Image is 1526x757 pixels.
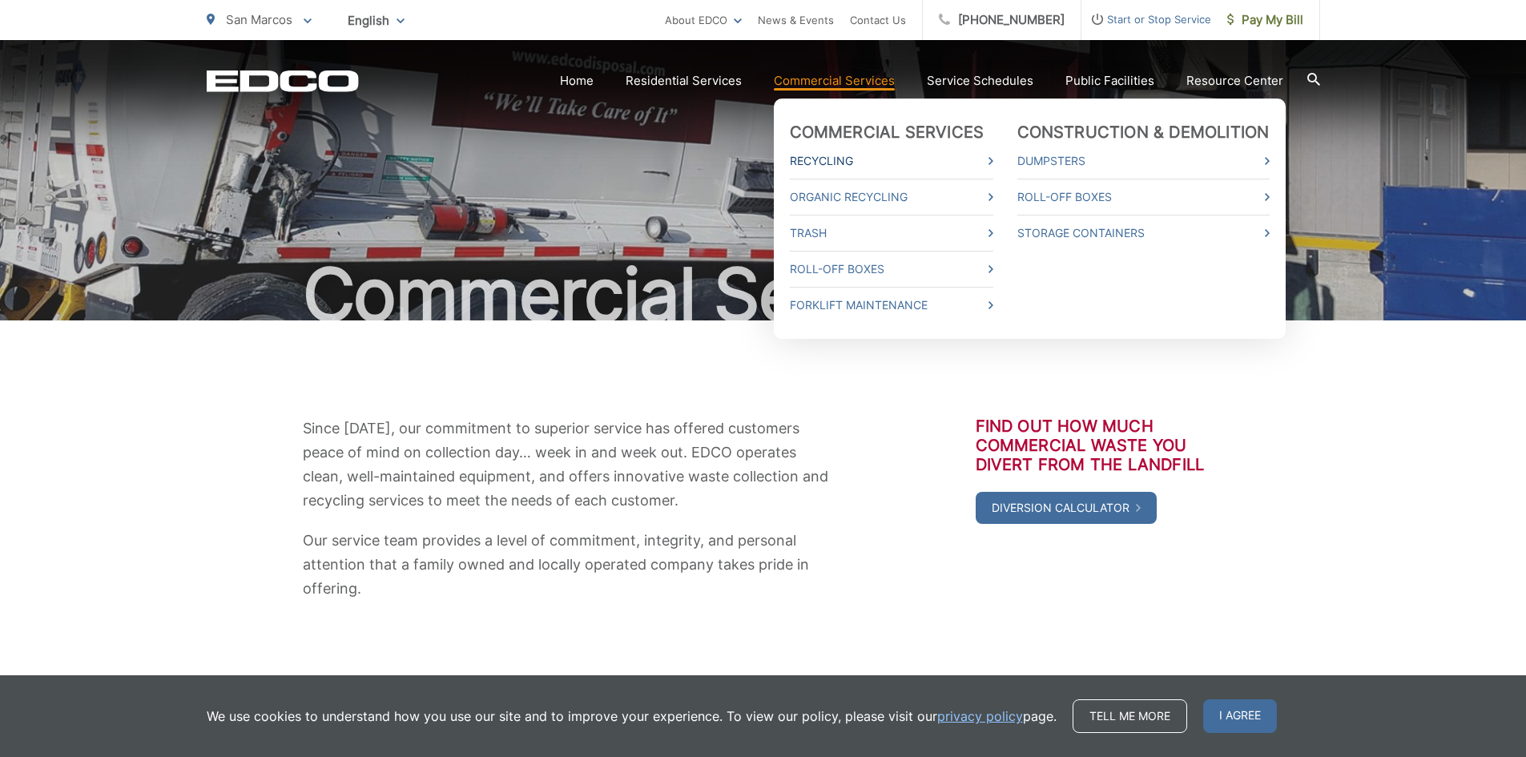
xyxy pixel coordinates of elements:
a: EDCD logo. Return to the homepage. [207,70,359,92]
span: I agree [1203,699,1277,733]
a: Construction & Demolition [1017,123,1270,142]
span: English [336,6,417,34]
a: Organic Recycling [790,187,993,207]
span: Pay My Bill [1227,10,1303,30]
a: Dumpsters [1017,151,1270,171]
h1: Commercial Services [207,255,1320,335]
a: Tell me more [1073,699,1187,733]
a: Forklift Maintenance [790,296,993,315]
a: Commercial Services [774,71,895,91]
a: Diversion Calculator [976,492,1157,524]
a: Trash [790,223,993,243]
h3: Find out how much commercial waste you divert from the landfill [976,417,1224,474]
p: Since [DATE], our commitment to superior service has offered customers peace of mind on collectio... [303,417,840,513]
a: Residential Services [626,71,742,91]
a: Roll-Off Boxes [1017,187,1270,207]
a: Home [560,71,594,91]
a: Commercial Services [790,123,984,142]
a: Public Facilities [1065,71,1154,91]
a: Recycling [790,151,993,171]
a: Storage Containers [1017,223,1270,243]
a: Resource Center [1186,71,1283,91]
a: Roll-Off Boxes [790,260,993,279]
a: privacy policy [937,707,1023,726]
a: News & Events [758,10,834,30]
p: Our service team provides a level of commitment, integrity, and personal attention that a family ... [303,529,840,601]
span: San Marcos [226,12,292,27]
a: Contact Us [850,10,906,30]
a: About EDCO [665,10,742,30]
p: We use cookies to understand how you use our site and to improve your experience. To view our pol... [207,707,1057,726]
a: Service Schedules [927,71,1033,91]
